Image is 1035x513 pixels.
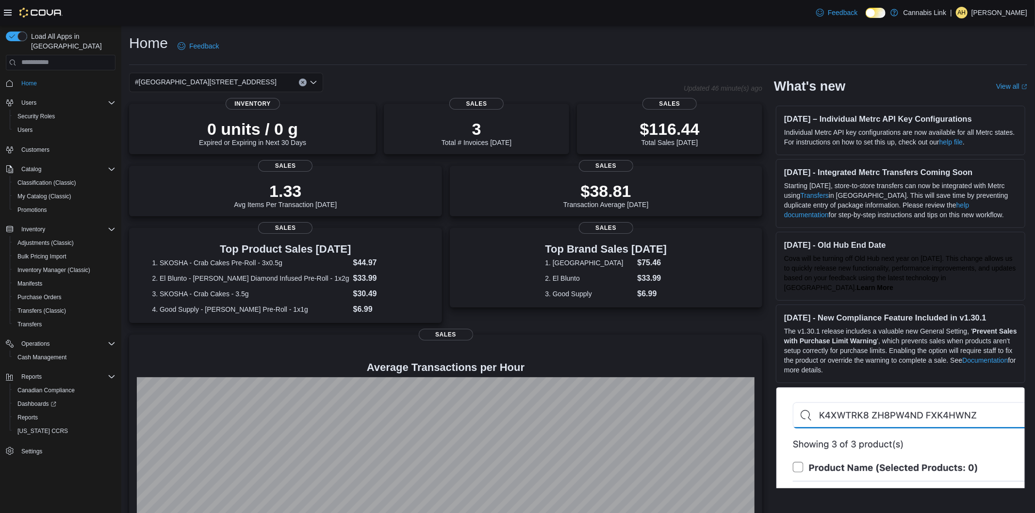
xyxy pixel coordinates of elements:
[10,203,119,217] button: Promotions
[10,384,119,397] button: Canadian Compliance
[784,114,1017,124] h3: [DATE] – Individual Metrc API Key Configurations
[17,224,115,235] span: Inventory
[27,32,115,51] span: Load All Apps in [GEOGRAPHIC_DATA]
[17,293,62,301] span: Purchase Orders
[129,33,168,53] h1: Home
[2,162,119,176] button: Catalog
[14,237,78,249] a: Adjustments (Classic)
[14,177,80,189] a: Classification (Classic)
[17,445,115,457] span: Settings
[442,119,511,139] p: 3
[17,414,38,421] span: Reports
[579,160,633,172] span: Sales
[10,411,119,424] button: Reports
[137,362,755,373] h4: Average Transactions per Hour
[17,144,53,156] a: Customers
[784,128,1017,147] p: Individual Metrc API key configurations are now available for all Metrc states. For instructions ...
[14,278,115,289] span: Manifests
[14,425,115,437] span: Washington CCRS
[17,97,115,109] span: Users
[17,224,49,235] button: Inventory
[10,176,119,190] button: Classification (Classic)
[14,305,70,317] a: Transfers (Classic)
[857,284,893,291] a: Learn More
[17,427,68,435] span: [US_STATE] CCRS
[17,400,56,408] span: Dashboards
[10,250,119,263] button: Bulk Pricing Import
[784,240,1017,250] h3: [DATE] - Old Hub End Date
[10,397,119,411] a: Dashboards
[640,119,700,146] div: Total Sales [DATE]
[14,177,115,189] span: Classification (Classic)
[17,144,115,156] span: Customers
[17,386,75,394] span: Canadian Compliance
[784,181,1017,220] p: Starting [DATE], store-to-store transfers can now be integrated with Metrc using in [GEOGRAPHIC_D...
[563,181,649,201] p: $38.81
[14,412,42,423] a: Reports
[17,307,66,315] span: Transfers (Classic)
[17,78,41,89] a: Home
[10,424,119,438] button: [US_STATE] CCRS
[17,371,115,383] span: Reports
[14,425,72,437] a: [US_STATE] CCRS
[2,143,119,157] button: Customers
[774,79,845,94] h2: What's new
[19,8,63,17] img: Cova
[17,163,45,175] button: Catalog
[21,448,42,455] span: Settings
[310,79,317,86] button: Open list of options
[14,385,115,396] span: Canadian Compliance
[14,319,46,330] a: Transfers
[10,351,119,364] button: Cash Management
[17,179,76,187] span: Classification (Classic)
[14,291,66,303] a: Purchase Orders
[17,446,46,457] a: Settings
[17,338,115,350] span: Operations
[784,201,969,219] a: help documentation
[812,3,861,22] a: Feedback
[17,112,55,120] span: Security Roles
[14,124,36,136] a: Users
[784,326,1017,375] p: The v1.30.1 release includes a valuable new General Setting, ' ', which prevents sales when produ...
[684,84,762,92] p: Updated 46 minute(s) ago
[2,76,119,90] button: Home
[234,181,337,201] p: 1.33
[17,338,54,350] button: Operations
[353,273,419,284] dd: $33.99
[152,305,349,314] dt: 4. Good Supply - [PERSON_NAME] Pre-Roll - 1x1g
[17,206,47,214] span: Promotions
[2,96,119,110] button: Users
[10,304,119,318] button: Transfers (Classic)
[14,264,94,276] a: Inventory Manager (Classic)
[14,264,115,276] span: Inventory Manager (Classic)
[1021,84,1027,90] svg: External link
[866,8,886,18] input: Dark Mode
[152,273,349,283] dt: 2. El Blunto - [PERSON_NAME] Diamond Infused Pre-Roll - 1x2g
[2,444,119,458] button: Settings
[419,329,473,340] span: Sales
[21,340,50,348] span: Operations
[14,251,115,262] span: Bulk Pricing Import
[14,305,115,317] span: Transfers (Classic)
[14,204,115,216] span: Promotions
[14,398,60,410] a: Dashboards
[199,119,306,146] div: Expired or Expiring in Next 30 Days
[996,82,1027,90] a: View allExternal link
[545,243,667,255] h3: Top Brand Sales [DATE]
[637,288,667,300] dd: $6.99
[10,110,119,123] button: Security Roles
[17,353,66,361] span: Cash Management
[14,412,115,423] span: Reports
[10,263,119,277] button: Inventory Manager (Classic)
[637,257,667,269] dd: $75.46
[17,280,42,288] span: Manifests
[199,119,306,139] p: 0 units / 0 g
[17,266,90,274] span: Inventory Manager (Classic)
[353,257,419,269] dd: $44.97
[14,237,115,249] span: Adjustments (Classic)
[545,289,633,299] dt: 3. Good Supply
[14,352,115,363] span: Cash Management
[640,119,700,139] p: $116.44
[642,98,697,110] span: Sales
